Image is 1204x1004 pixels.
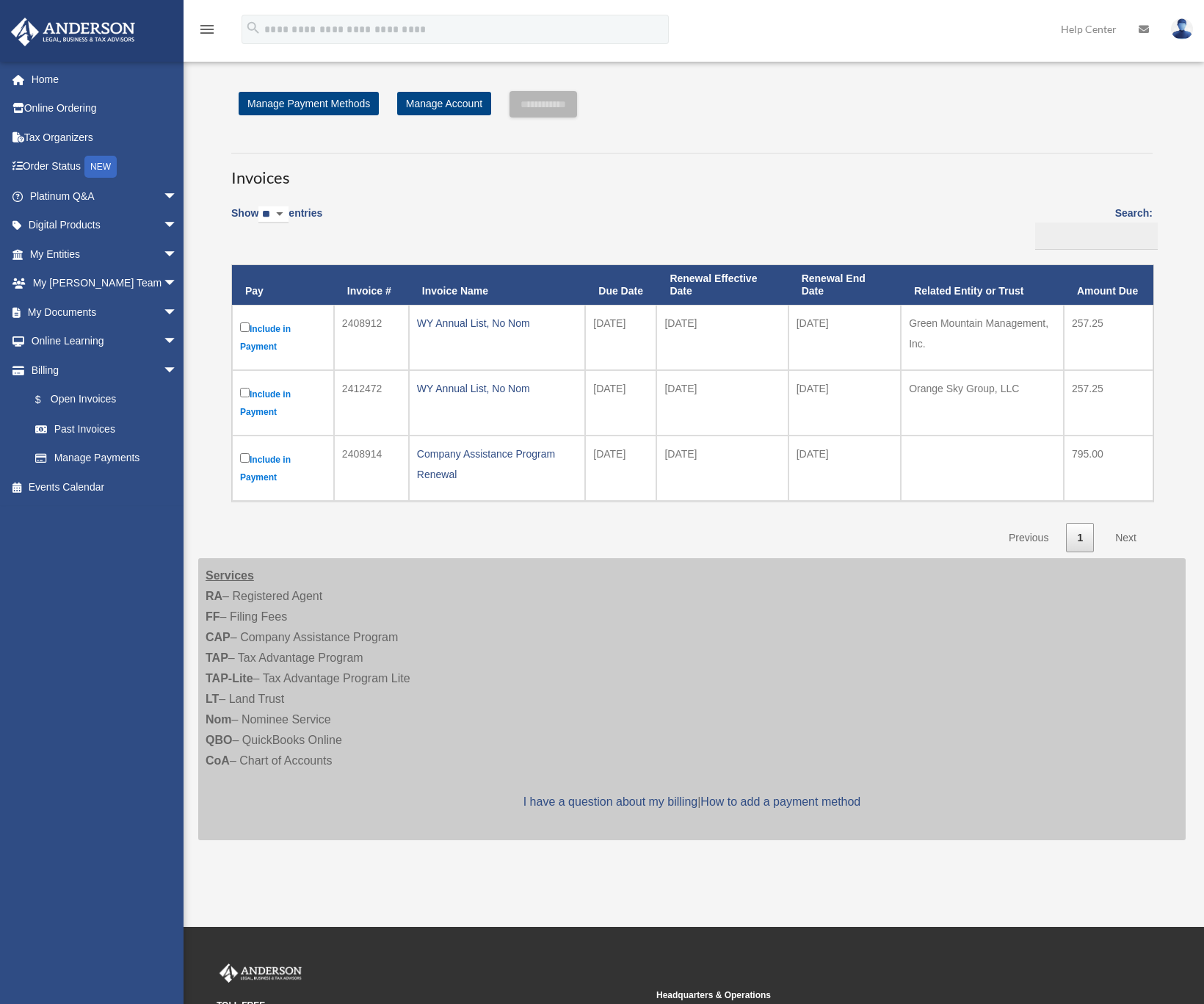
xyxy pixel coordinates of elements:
a: Platinum Q&Aarrow_drop_down [10,181,200,211]
th: Amount Due: activate to sort column ascending [1064,265,1153,305]
td: [DATE] [788,436,901,501]
td: 2408914 [334,436,409,501]
strong: TAP-Lite [206,672,253,685]
h3: Invoices [231,153,1153,189]
strong: TAP [206,651,228,664]
th: Pay: activate to sort column descending [232,265,334,305]
td: 795.00 [1064,436,1153,501]
span: arrow_drop_down [163,355,192,386]
span: arrow_drop_down [163,181,192,212]
td: 257.25 [1064,305,1153,370]
div: Company Assistance Program Renewal [417,444,577,485]
a: My [PERSON_NAME] Teamarrow_drop_down [10,269,200,298]
a: How to add a payment method [700,795,860,808]
a: I have a question about my billing [523,795,697,808]
td: [DATE] [585,436,656,501]
a: menu [198,26,216,38]
a: Order StatusNEW [10,152,200,182]
a: Home [10,65,200,94]
td: 2412472 [334,370,409,436]
label: Include in Payment [240,385,326,421]
strong: CAP [206,631,231,643]
input: Include in Payment [240,388,250,397]
th: Related Entity or Trust: activate to sort column ascending [901,265,1064,305]
td: [DATE] [788,370,901,436]
a: Manage Payments [21,444,192,473]
td: [DATE] [585,305,656,370]
span: arrow_drop_down [163,239,192,270]
th: Invoice Name: activate to sort column ascending [409,265,585,305]
a: Previous [998,523,1059,553]
input: Include in Payment [240,453,250,463]
td: [DATE] [788,305,901,370]
i: search [245,20,261,36]
a: Past Invoices [21,414,192,444]
label: Include in Payment [240,450,326,486]
span: arrow_drop_down [163,211,192,241]
strong: Services [206,569,254,582]
img: Anderson Advisors Platinum Portal [217,964,305,983]
div: – Registered Agent – Filing Fees – Company Assistance Program – Tax Advantage Program – Tax Advan... [198,558,1186,840]
strong: CoA [206,754,230,767]
a: Next [1104,523,1147,553]
td: [DATE] [585,370,656,436]
a: 1 [1066,523,1094,553]
th: Invoice #: activate to sort column ascending [334,265,409,305]
a: Manage Account [397,92,491,115]
th: Due Date: activate to sort column ascending [585,265,656,305]
label: Search: [1030,204,1153,250]
span: $ [43,391,51,409]
img: Anderson Advisors Platinum Portal [7,18,139,46]
strong: RA [206,590,222,602]
a: Billingarrow_drop_down [10,355,192,385]
input: Include in Payment [240,322,250,332]
img: User Pic [1171,18,1193,40]
div: WY Annual List, No Nom [417,378,577,399]
th: Renewal End Date: activate to sort column ascending [788,265,901,305]
span: arrow_drop_down [163,297,192,328]
th: Renewal Effective Date: activate to sort column ascending [656,265,788,305]
label: Include in Payment [240,319,326,355]
span: arrow_drop_down [163,327,192,357]
small: Headquarters & Operations [656,988,1086,1003]
a: Events Calendar [10,472,200,502]
div: NEW [84,156,117,178]
a: My Documentsarrow_drop_down [10,297,200,327]
div: WY Annual List, No Nom [417,313,577,333]
a: Online Ordering [10,94,200,123]
span: arrow_drop_down [163,269,192,299]
a: My Entitiesarrow_drop_down [10,239,200,269]
a: Digital Productsarrow_drop_down [10,211,200,240]
a: $Open Invoices [21,385,185,415]
i: menu [198,21,216,38]
td: Orange Sky Group, LLC [901,370,1064,436]
a: Tax Organizers [10,123,200,152]
a: Online Learningarrow_drop_down [10,327,200,356]
td: 2408912 [334,305,409,370]
strong: QBO [206,734,232,746]
select: Showentries [258,206,289,223]
strong: FF [206,610,220,623]
strong: Nom [206,713,232,726]
strong: LT [206,693,219,705]
td: Green Mountain Management, Inc. [901,305,1064,370]
p: | [206,792,1178,812]
td: [DATE] [656,436,788,501]
td: [DATE] [656,370,788,436]
td: [DATE] [656,305,788,370]
label: Show entries [231,204,322,238]
td: 257.25 [1064,370,1153,436]
a: Manage Payment Methods [239,92,379,115]
input: Search: [1035,223,1158,250]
